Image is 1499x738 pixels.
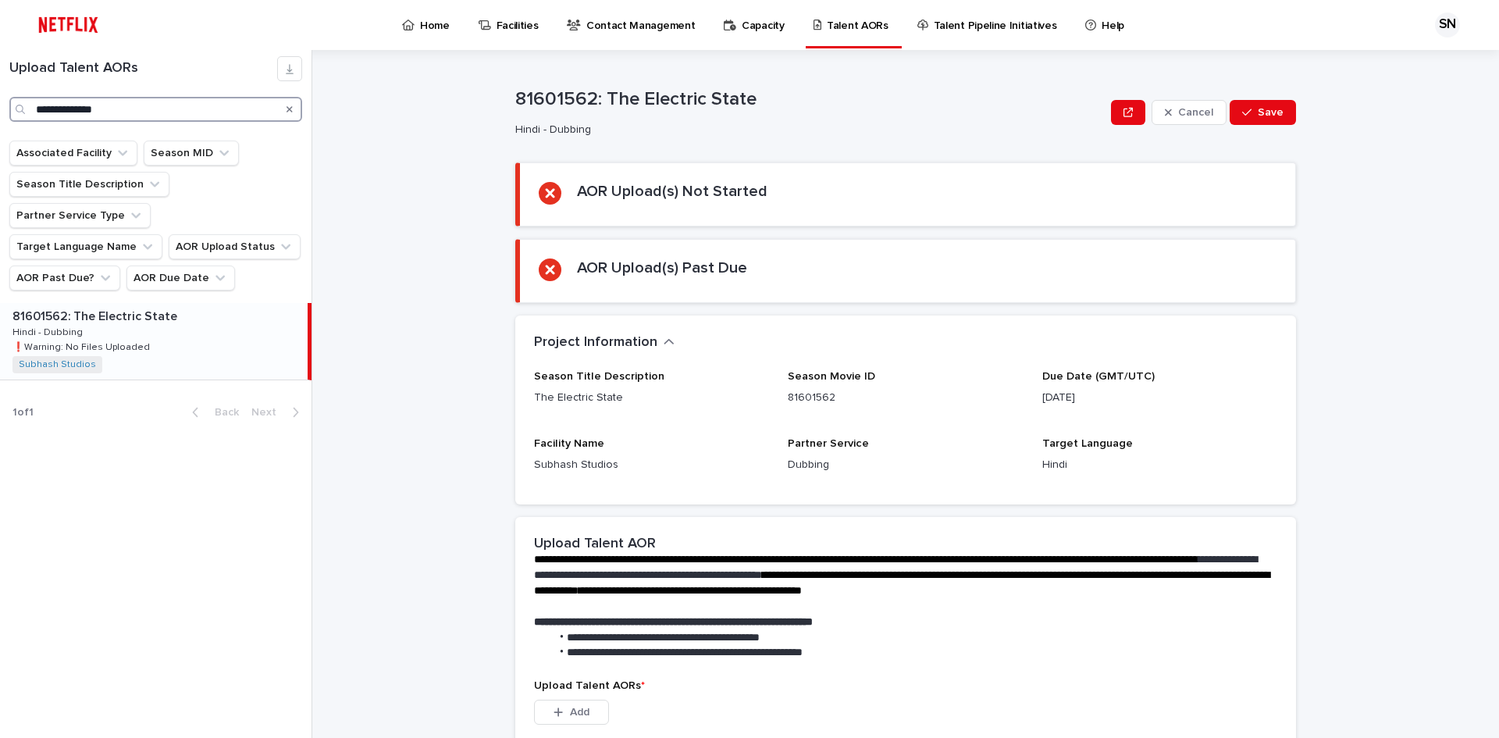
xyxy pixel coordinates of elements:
[577,182,767,201] h2: AOR Upload(s) Not Started
[180,405,245,419] button: Back
[534,371,664,382] span: Season Title Description
[9,141,137,166] button: Associated Facility
[534,536,656,553] h2: Upload Talent AOR
[1042,438,1133,449] span: Target Language
[534,438,604,449] span: Facility Name
[205,407,239,418] span: Back
[251,407,286,418] span: Next
[534,334,675,351] button: Project Information
[534,680,645,691] span: Upload Talent AORs
[1042,457,1277,473] p: Hindi
[1042,371,1155,382] span: Due Date (GMT/UTC)
[1178,107,1213,118] span: Cancel
[144,141,239,166] button: Season MID
[31,9,105,41] img: ifQbXi3ZQGMSEF7WDB7W
[788,438,869,449] span: Partner Service
[1435,12,1460,37] div: SN
[534,390,769,406] p: The Electric State
[12,306,180,324] p: 81601562: The Electric State
[9,172,169,197] button: Season Title Description
[9,97,302,122] input: Search
[126,266,235,291] button: AOR Due Date
[788,390,1023,406] p: 81601562
[9,60,277,77] h1: Upload Talent AORs
[534,334,657,351] h2: Project Information
[1258,107,1284,118] span: Save
[1042,390,1277,406] p: [DATE]
[245,405,312,419] button: Next
[19,359,96,370] a: Subhash Studios
[788,457,1023,473] p: Dubbing
[1230,100,1296,125] button: Save
[515,123,1098,137] p: Hindi - Dubbing
[515,88,1105,111] p: 81601562: The Electric State
[9,234,162,259] button: Target Language Name
[788,371,875,382] span: Season Movie ID
[9,266,120,291] button: AOR Past Due?
[577,258,747,277] h2: AOR Upload(s) Past Due
[1152,100,1227,125] button: Cancel
[534,457,769,473] p: Subhash Studios
[9,203,151,228] button: Partner Service Type
[534,700,609,725] button: Add
[12,339,153,353] p: ❗️Warning: No Files Uploaded
[169,234,301,259] button: AOR Upload Status
[570,707,589,718] span: Add
[12,324,86,338] p: Hindi - Dubbing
